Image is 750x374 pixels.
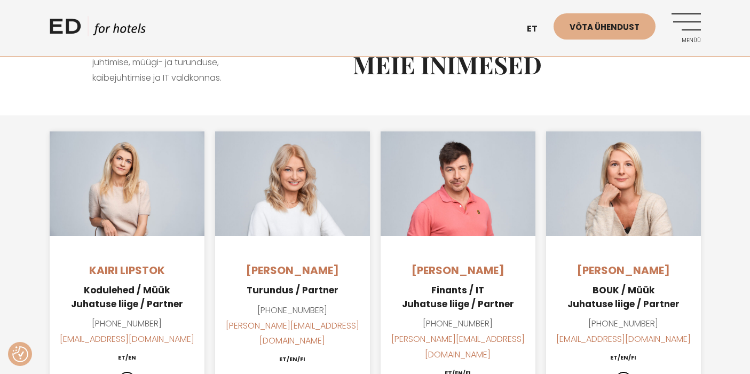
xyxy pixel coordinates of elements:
[556,333,691,345] a: [EMAIL_ADDRESS][DOMAIN_NAME]
[226,320,359,347] a: [PERSON_NAME][EMAIL_ADDRESS][DOMAIN_NAME]
[554,13,656,40] a: Võta ühendust
[215,303,370,349] p: [PHONE_NUMBER]
[50,353,204,363] h6: ET/EN
[50,316,204,347] p: [PHONE_NUMBER]
[546,262,701,278] h4: [PERSON_NAME]
[381,262,535,278] h4: [PERSON_NAME]
[50,16,146,43] a: ED HOTELS
[391,333,525,361] a: [PERSON_NAME][EMAIL_ADDRESS][DOMAIN_NAME]
[381,284,535,311] h5: Finants / IT Juhatuse liige / Partner
[215,354,370,364] h6: ET/EN/FI
[215,284,370,298] h5: Turundus / Partner
[353,50,658,79] h2: Meie inimesed
[672,37,701,44] span: Menüü
[60,333,194,345] a: [EMAIL_ADDRESS][DOMAIN_NAME]
[522,16,554,42] a: et
[215,262,370,278] h4: [PERSON_NAME]
[546,316,701,347] p: [PHONE_NUMBER]
[546,284,701,311] h5: BOUK / Müük Juhatuse liige / Partner
[50,262,204,278] h4: Kairi Lipstok
[672,13,701,43] a: Menüü
[381,316,535,362] p: [PHONE_NUMBER]
[12,346,28,362] button: Nõusolekueelistused
[546,353,701,363] h6: ET/EN/FI
[50,284,204,311] h5: Kodulehed / Müük Juhatuse liige / Partner
[12,346,28,362] img: Revisit consent button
